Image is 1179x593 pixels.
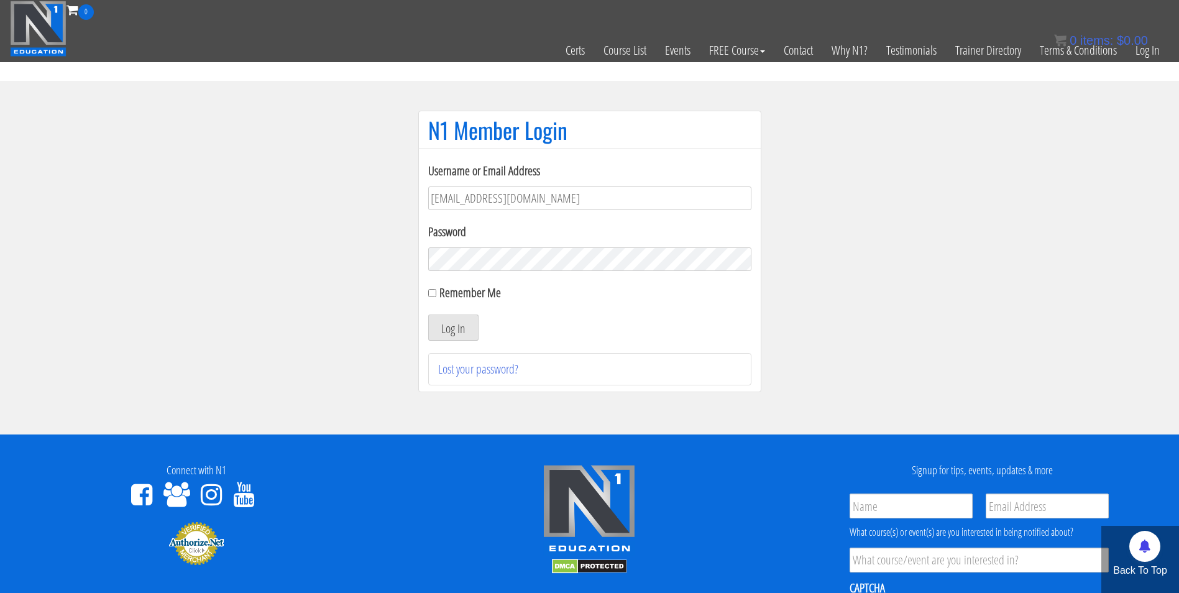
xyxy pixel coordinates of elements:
[428,117,751,142] h1: N1 Member Login
[428,162,751,180] label: Username or Email Address
[1030,20,1126,81] a: Terms & Conditions
[1080,34,1113,47] span: items:
[594,20,656,81] a: Course List
[1070,34,1076,47] span: 0
[428,223,751,241] label: Password
[774,20,822,81] a: Contact
[543,464,636,556] img: n1-edu-logo
[439,284,501,301] label: Remember Me
[986,494,1109,518] input: Email Address
[700,20,774,81] a: FREE Course
[168,521,224,566] img: Authorize.Net Merchant - Click to Verify
[428,315,479,341] button: Log In
[850,525,1109,540] div: What course(s) or event(s) are you interested in being notified about?
[78,4,94,20] span: 0
[850,548,1109,572] input: What course/event are you interested in?
[1117,34,1124,47] span: $
[67,1,94,18] a: 0
[9,464,383,477] h4: Connect with N1
[438,361,518,377] a: Lost your password?
[1126,20,1169,81] a: Log In
[877,20,946,81] a: Testimonials
[552,559,627,574] img: DMCA.com Protection Status
[1054,34,1067,47] img: icon11.png
[656,20,700,81] a: Events
[1117,34,1148,47] bdi: 0.00
[946,20,1030,81] a: Trainer Directory
[796,464,1170,477] h4: Signup for tips, events, updates & more
[822,20,877,81] a: Why N1?
[1054,34,1148,47] a: 0 items: $0.00
[10,1,67,57] img: n1-education
[556,20,594,81] a: Certs
[850,494,973,518] input: Name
